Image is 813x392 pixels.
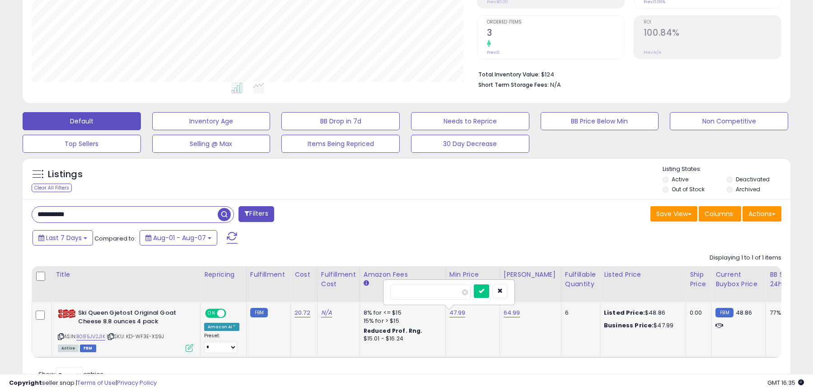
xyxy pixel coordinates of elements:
a: Terms of Use [77,378,116,387]
div: 8% for <= $15 [364,309,439,317]
h2: 3 [487,28,624,40]
div: Amazon Fees [364,270,442,279]
a: 47.99 [449,308,466,317]
small: FBM [715,308,733,317]
button: Actions [743,206,781,222]
div: Clear All Filters [32,184,72,192]
button: Aug-01 - Aug-07 [140,230,217,246]
div: $15.01 - $16.24 [364,335,439,343]
small: FBM [250,308,268,317]
div: Current Buybox Price [715,270,762,289]
span: Aug-01 - Aug-07 [153,233,206,242]
a: N/A [321,308,332,317]
div: 15% for > $15 [364,317,439,325]
span: ROI [644,20,781,25]
button: Save View [650,206,697,222]
div: Ship Price [690,270,708,289]
div: Displaying 1 to 1 of 1 items [710,254,781,262]
small: Prev: 0 [487,50,500,55]
span: ON [206,310,217,317]
strong: Copyright [9,378,42,387]
p: Listing States: [663,165,790,174]
button: 30 Day Decrease [411,135,529,153]
button: Top Sellers [23,135,141,153]
span: FBM [80,345,96,352]
span: 2025-08-15 16:35 GMT [767,378,804,387]
button: Needs to Reprice [411,112,529,130]
button: Items Being Repriced [281,135,400,153]
span: Last 7 Days [46,233,82,242]
small: Prev: N/A [644,50,661,55]
label: Active [672,175,688,183]
li: $124 [478,68,775,79]
span: | SKU: KD-WF3E-XS9J [107,333,164,340]
a: 20.72 [294,308,310,317]
span: Ordered Items [487,20,624,25]
label: Archived [736,185,760,193]
div: ASIN: [58,309,193,351]
span: OFF [225,310,239,317]
div: BB Share 24h. [770,270,803,289]
div: 6 [565,309,593,317]
span: All listings currently available for purchase on Amazon [58,345,79,352]
small: Amazon Fees. [364,279,369,288]
div: Fulfillable Quantity [565,270,596,289]
span: N/A [550,80,561,89]
b: Ski Queen Gjetost Original Goat Cheese 8.8 ounces 4 pack [78,309,188,328]
button: Inventory Age [152,112,271,130]
button: Last 7 Days [33,230,93,246]
b: Listed Price: [604,308,645,317]
div: Min Price [449,270,496,279]
div: 77% [770,309,799,317]
b: Short Term Storage Fees: [478,81,549,89]
div: Fulfillment Cost [321,270,356,289]
span: Compared to: [94,234,136,243]
a: Privacy Policy [117,378,157,387]
img: 51n6I+qo0CL._SL40_.jpg [58,309,76,319]
div: Listed Price [604,270,682,279]
button: Filters [238,206,274,222]
button: Selling @ Max [152,135,271,153]
button: BB Drop in 7d [281,112,400,130]
a: 64.99 [504,308,520,317]
label: Out of Stock [672,185,705,193]
div: seller snap | | [9,379,157,387]
button: Columns [699,206,741,222]
div: Cost [294,270,313,279]
div: 0.00 [690,309,705,317]
div: Fulfillment [250,270,287,279]
div: $47.99 [604,321,679,330]
span: Columns [705,209,733,218]
div: Preset: [204,333,239,353]
div: Amazon AI * [204,323,239,331]
h2: 100.84% [644,28,781,40]
label: Deactivated [736,175,770,183]
button: Default [23,112,141,130]
button: BB Price Below Min [541,112,659,130]
div: [PERSON_NAME] [504,270,557,279]
div: Repricing [204,270,243,279]
b: Total Inventory Value: [478,71,540,78]
button: Non Competitive [670,112,788,130]
a: B085JV2J1K [76,333,105,340]
div: $48.86 [604,309,679,317]
div: Title [56,270,196,279]
span: Show: entries [38,370,103,378]
b: Business Price: [604,321,654,330]
h5: Listings [48,168,83,181]
b: Reduced Prof. Rng. [364,327,423,335]
span: 48.86 [736,308,752,317]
